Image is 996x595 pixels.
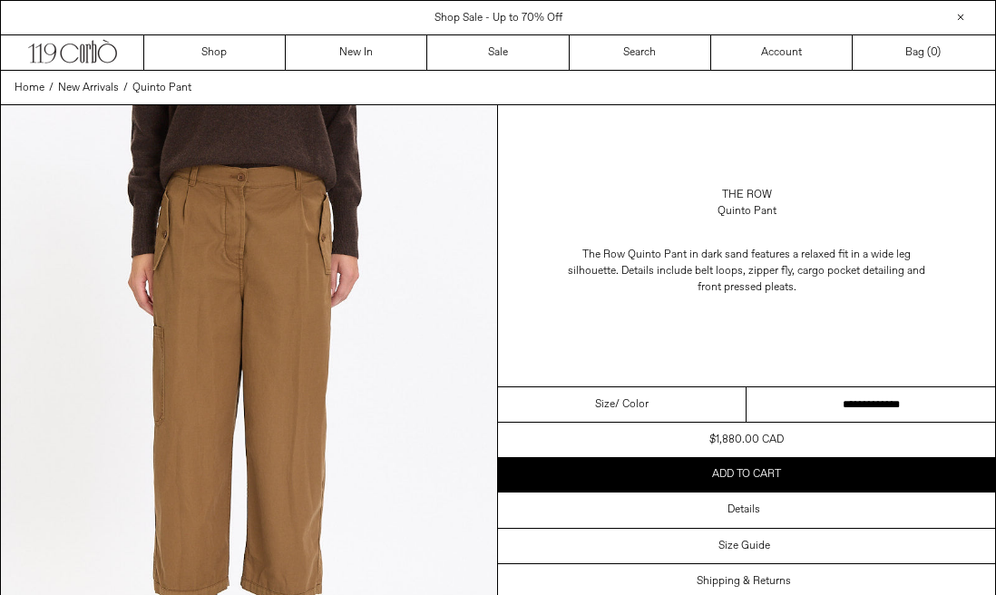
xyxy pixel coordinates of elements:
[718,540,770,552] h3: Size Guide
[727,503,760,516] h3: Details
[132,81,191,95] span: Quinto Pant
[931,44,941,61] span: )
[427,35,569,70] a: Sale
[435,11,562,25] a: Shop Sale - Up to 70% Off
[853,35,994,70] a: Bag ()
[712,467,781,482] span: Add to cart
[144,35,286,70] a: Shop
[49,80,54,96] span: /
[711,35,853,70] a: Account
[615,396,649,413] span: / Color
[123,80,128,96] span: /
[58,80,119,96] a: New Arrivals
[697,575,791,588] h3: Shipping & Returns
[595,396,615,413] span: Size
[498,457,995,492] button: Add to cart
[931,45,937,60] span: 0
[15,80,44,96] a: Home
[15,81,44,95] span: Home
[722,187,772,203] a: The Row
[570,35,711,70] a: Search
[58,81,119,95] span: New Arrivals
[132,80,191,96] a: Quinto Pant
[286,35,427,70] a: New In
[718,203,776,219] div: Quinto Pant
[565,238,928,305] p: The Row Quinto Pant in dark sand features a relaxed fit in a wide leg silhouette. Details include...
[709,432,784,448] div: $1,880.00 CAD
